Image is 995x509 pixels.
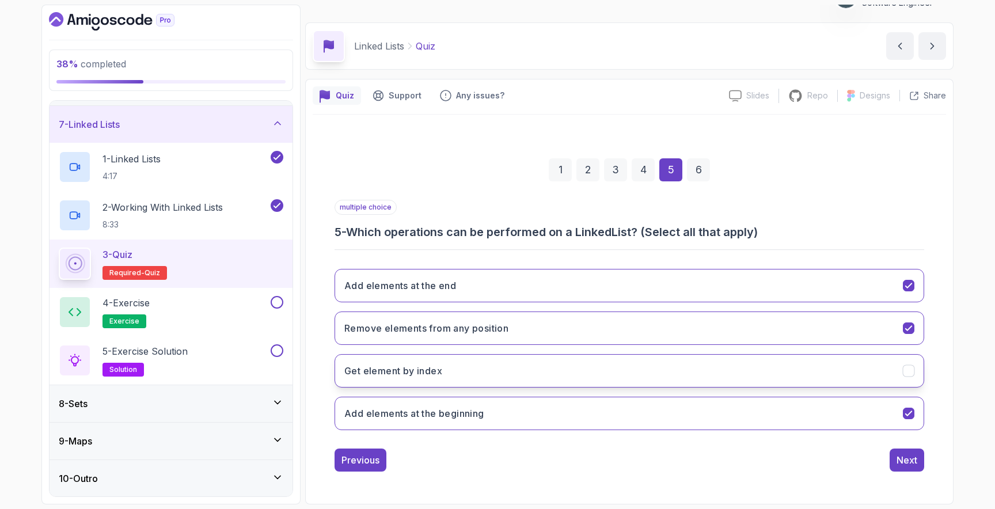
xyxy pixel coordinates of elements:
button: 10-Outro [50,460,293,497]
h3: Get element by index [344,364,442,378]
h3: 7 - Linked Lists [59,117,120,131]
button: quiz button [313,86,361,105]
button: next content [918,32,946,60]
div: Previous [341,453,379,467]
p: Share [924,90,946,101]
p: Any issues? [456,90,504,101]
p: 1 - Linked Lists [102,152,161,166]
p: Repo [807,90,828,101]
p: 8:33 [102,219,223,230]
h3: Remove elements from any position [344,321,508,335]
h3: 8 - Sets [59,397,88,411]
button: Add elements at the beginning [335,397,924,430]
p: Designs [860,90,890,101]
button: 1-Linked Lists4:17 [59,151,283,183]
div: 1 [549,158,572,181]
button: Share [899,90,946,101]
div: 4 [632,158,655,181]
p: 4 - Exercise [102,296,150,310]
p: Slides [746,90,769,101]
button: Remove elements from any position [335,312,924,345]
span: exercise [109,317,139,326]
button: 5-Exercise Solutionsolution [59,344,283,377]
div: 3 [604,158,627,181]
h3: Add elements at the end [344,279,456,293]
span: quiz [145,268,160,278]
span: 38 % [56,58,78,70]
p: Support [389,90,421,101]
h3: 9 - Maps [59,434,92,448]
p: Linked Lists [354,39,404,53]
p: Quiz [336,90,354,101]
a: Dashboard [49,12,201,31]
button: Next [890,449,924,472]
button: 8-Sets [50,385,293,422]
span: Required- [109,268,145,278]
button: Previous [335,449,386,472]
p: 3 - Quiz [102,248,132,261]
div: Next [897,453,917,467]
p: Quiz [416,39,435,53]
button: Add elements at the end [335,269,924,302]
p: 5 - Exercise Solution [102,344,188,358]
div: 5 [659,158,682,181]
button: previous content [886,32,914,60]
button: Feedback button [433,86,511,105]
button: 9-Maps [50,423,293,459]
p: 4:17 [102,170,161,182]
button: 3-QuizRequired-quiz [59,248,283,280]
button: Support button [366,86,428,105]
span: completed [56,58,126,70]
button: Get element by index [335,354,924,388]
span: solution [109,365,137,374]
h3: 5 - Which operations can be performed on a LinkedList? (Select all that apply) [335,224,924,240]
h3: Add elements at the beginning [344,407,484,420]
p: multiple choice [335,200,397,215]
div: 2 [576,158,599,181]
button: 7-Linked Lists [50,106,293,143]
h3: 10 - Outro [59,472,98,485]
button: 4-Exerciseexercise [59,296,283,328]
div: 6 [687,158,710,181]
button: 2-Working With Linked Lists8:33 [59,199,283,231]
p: 2 - Working With Linked Lists [102,200,223,214]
